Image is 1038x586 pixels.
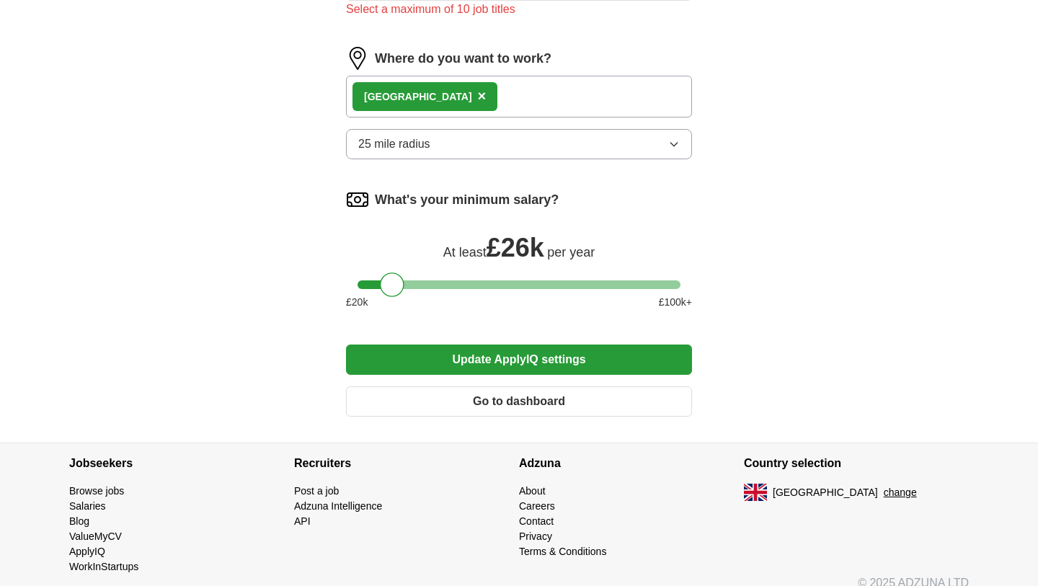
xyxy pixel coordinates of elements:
a: Adzuna Intelligence [294,500,382,512]
span: × [478,88,487,104]
a: Careers [519,500,555,512]
a: ValueMyCV [69,530,122,542]
img: location.png [346,47,369,70]
button: × [478,86,487,107]
a: API [294,515,311,527]
a: Blog [69,515,89,527]
button: 25 mile radius [346,129,692,159]
a: Browse jobs [69,485,124,497]
h4: Country selection [744,443,969,484]
a: Post a job [294,485,339,497]
span: [GEOGRAPHIC_DATA] [773,485,878,500]
span: £ 26k [487,233,544,262]
a: About [519,485,546,497]
button: change [884,485,917,500]
img: salary.png [346,188,369,211]
a: WorkInStartups [69,561,138,572]
span: 25 mile radius [358,136,430,153]
div: [GEOGRAPHIC_DATA] [364,89,472,105]
span: per year [547,245,595,259]
label: What's your minimum salary? [375,190,559,210]
a: ApplyIQ [69,546,105,557]
button: Go to dashboard [346,386,692,417]
span: At least [443,245,487,259]
a: Salaries [69,500,106,512]
a: Privacy [519,530,552,542]
span: £ 100 k+ [659,295,692,310]
a: Terms & Conditions [519,546,606,557]
a: Contact [519,515,554,527]
img: UK flag [744,484,767,501]
div: Select a maximum of 10 job titles [346,1,692,18]
button: Update ApplyIQ settings [346,345,692,375]
label: Where do you want to work? [375,49,551,68]
span: £ 20 k [346,295,368,310]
